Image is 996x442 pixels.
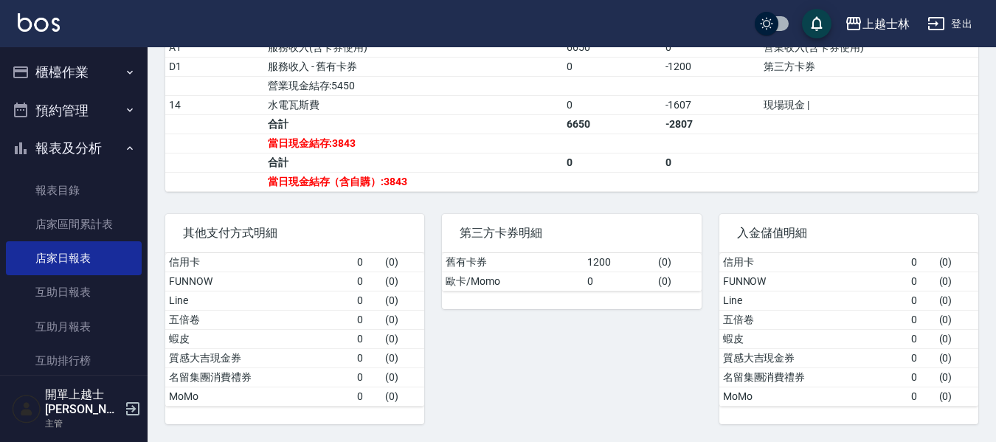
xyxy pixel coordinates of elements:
[165,253,424,407] table: a dense table
[936,348,978,367] td: ( 0 )
[936,329,978,348] td: ( 0 )
[381,253,424,272] td: ( 0 )
[907,367,936,387] td: 0
[45,417,120,430] p: 主管
[165,38,264,57] td: A1
[936,310,978,329] td: ( 0 )
[719,291,907,310] td: Line
[6,241,142,275] a: 店家日報表
[381,329,424,348] td: ( 0 )
[921,10,978,38] button: 登出
[719,387,907,406] td: MoMo
[737,226,961,241] span: 入金儲值明細
[563,38,662,57] td: 6650
[442,272,584,291] td: 歐卡/Momo
[719,367,907,387] td: 名留集團消費禮券
[907,310,936,329] td: 0
[381,348,424,367] td: ( 0 )
[6,173,142,207] a: 報表目錄
[165,387,353,406] td: MoMo
[907,291,936,310] td: 0
[907,253,936,272] td: 0
[353,367,381,387] td: 0
[165,367,353,387] td: 名留集團消費禮券
[563,57,662,76] td: 0
[165,348,353,367] td: 質感大吉現金券
[760,57,978,76] td: 第三方卡券
[165,329,353,348] td: 蝦皮
[719,253,907,272] td: 信用卡
[165,291,353,310] td: Line
[442,253,701,291] table: a dense table
[460,226,683,241] span: 第三方卡券明細
[719,348,907,367] td: 質感大吉現金券
[654,272,702,291] td: ( 0 )
[584,253,654,272] td: 1200
[654,253,702,272] td: ( 0 )
[264,134,563,153] td: 當日現金結存:3843
[264,57,563,76] td: 服務收入 - 舊有卡券
[6,53,142,91] button: 櫃檯作業
[264,76,563,95] td: 營業現金結存:5450
[165,310,353,329] td: 五倍卷
[264,153,563,172] td: 合計
[165,57,264,76] td: D1
[719,253,978,407] table: a dense table
[907,348,936,367] td: 0
[907,272,936,291] td: 0
[662,57,761,76] td: -1200
[381,367,424,387] td: ( 0 )
[165,272,353,291] td: FUNNOW
[6,344,142,378] a: 互助排行榜
[6,129,142,168] button: 報表及分析
[719,272,907,291] td: FUNNOW
[6,310,142,344] a: 互助月報表
[563,114,662,134] td: 6650
[165,19,978,192] table: a dense table
[662,95,761,114] td: -1607
[6,207,142,241] a: 店家區間累計表
[381,272,424,291] td: ( 0 )
[662,38,761,57] td: 0
[6,91,142,130] button: 預約管理
[936,387,978,406] td: ( 0 )
[584,272,654,291] td: 0
[165,253,353,272] td: 信用卡
[719,310,907,329] td: 五倍卷
[353,329,381,348] td: 0
[839,9,916,39] button: 上越士林
[381,310,424,329] td: ( 0 )
[353,253,381,272] td: 0
[936,253,978,272] td: ( 0 )
[862,15,910,33] div: 上越士林
[353,291,381,310] td: 0
[936,291,978,310] td: ( 0 )
[6,275,142,309] a: 互助日報表
[264,95,563,114] td: 水電瓦斯費
[442,253,584,272] td: 舊有卡券
[264,172,563,191] td: 當日現金結存（含自購）:3843
[802,9,831,38] button: save
[264,38,563,57] td: 服務收入(含卡券使用)
[719,329,907,348] td: 蝦皮
[760,95,978,114] td: 現場現金 |
[264,114,563,134] td: 合計
[353,272,381,291] td: 0
[353,310,381,329] td: 0
[165,95,264,114] td: 14
[563,153,662,172] td: 0
[12,394,41,424] img: Person
[45,387,120,417] h5: 開單上越士[PERSON_NAME]
[563,95,662,114] td: 0
[760,38,978,57] td: 營業收入(含卡券使用)
[936,367,978,387] td: ( 0 )
[353,348,381,367] td: 0
[381,291,424,310] td: ( 0 )
[662,114,761,134] td: -2807
[183,226,407,241] span: 其他支付方式明細
[907,387,936,406] td: 0
[353,387,381,406] td: 0
[662,153,761,172] td: 0
[18,13,60,32] img: Logo
[381,387,424,406] td: ( 0 )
